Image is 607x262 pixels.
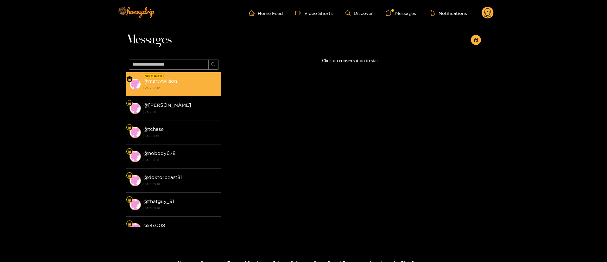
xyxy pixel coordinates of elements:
[143,133,218,139] strong: [DATE] 11:49
[130,199,141,210] img: conversation
[249,10,283,16] a: Home Feed
[143,85,218,91] strong: [DATE] 17:49
[143,157,218,163] strong: [DATE] 11:38
[128,102,131,105] img: Fan Level
[130,79,141,90] img: conversation
[128,174,131,178] img: Fan Level
[143,126,164,132] strong: @ tchase
[126,32,172,48] span: Messages
[128,78,131,81] img: Fan Level
[471,35,481,45] button: appstore-add
[128,198,131,202] img: Fan Level
[143,109,218,115] strong: [DATE] 18:11
[429,10,469,16] button: Notifications
[130,103,141,114] img: conversation
[143,223,165,228] strong: @ elx008
[249,10,258,16] span: home
[128,126,131,130] img: Fan Level
[295,10,333,16] a: Video Shorts
[143,205,218,211] strong: [DATE] 22:02
[211,62,216,67] span: search
[345,10,373,16] a: Discover
[143,150,175,156] strong: @ nobody678
[128,222,131,226] img: Fan Level
[143,78,177,84] strong: @ martywilson
[295,10,304,16] span: video-camera
[130,151,141,162] img: conversation
[143,175,182,180] strong: @ doktorbeast81
[143,181,218,187] strong: [DATE] 22:02
[128,150,131,154] img: Fan Level
[130,223,141,234] img: conversation
[130,127,141,138] img: conversation
[130,175,141,186] img: conversation
[144,73,164,78] div: New message
[221,57,481,64] p: Click on conversation to start
[208,60,218,70] button: search
[386,10,416,17] div: Messages
[143,102,191,108] strong: @ [PERSON_NAME]
[473,37,478,43] span: appstore-add
[143,199,174,204] strong: @ thatguy_91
